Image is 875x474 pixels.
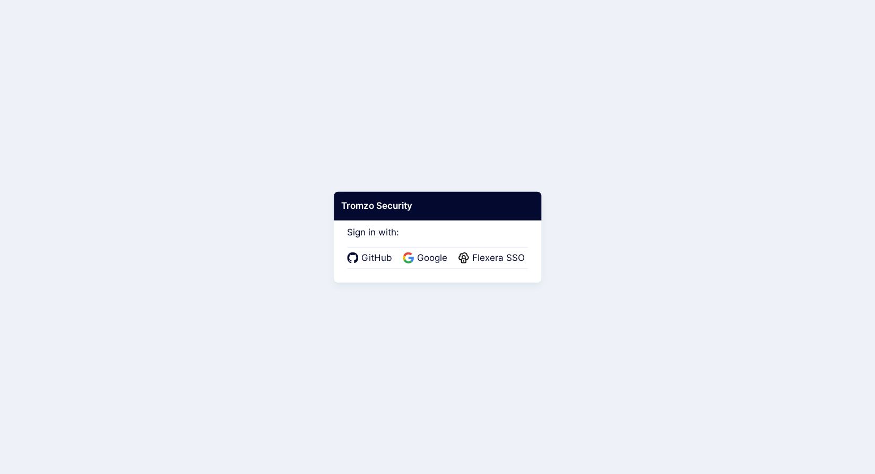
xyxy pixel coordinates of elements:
a: Flexera SSO [458,251,528,265]
div: Sign in with: [347,213,528,269]
a: Google [403,251,451,265]
a: GitHub [347,251,395,265]
div: Tromzo Security [334,192,541,221]
span: Flexera SSO [469,251,528,265]
span: Google [414,251,451,265]
span: GitHub [358,251,395,265]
